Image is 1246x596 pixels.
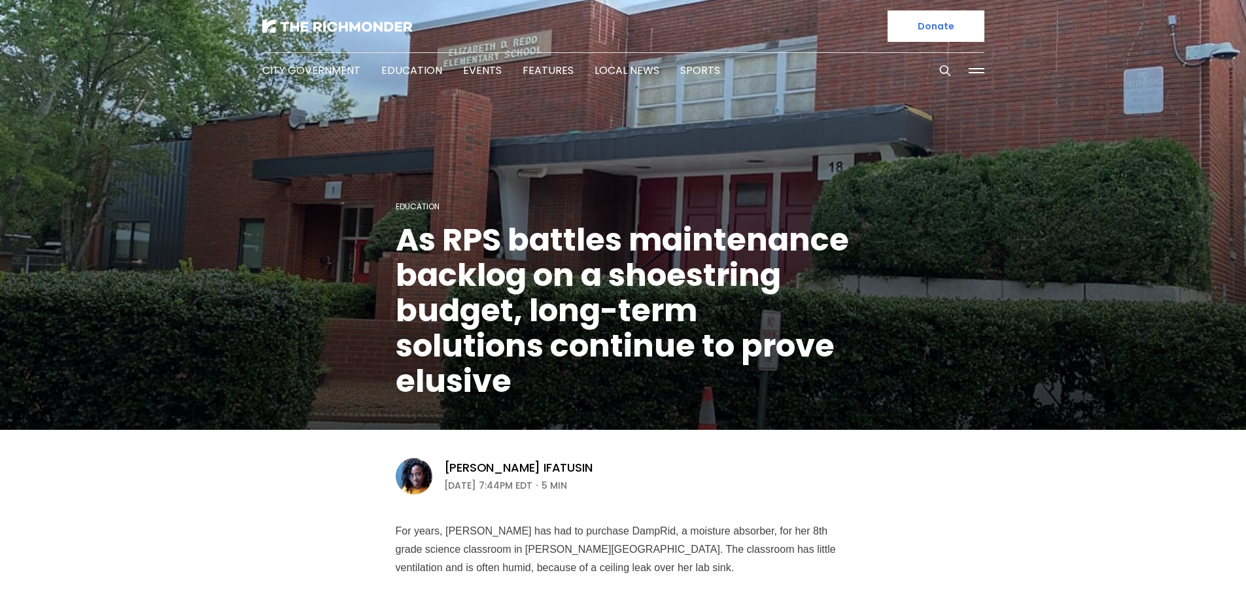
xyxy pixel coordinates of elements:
img: The Richmonder [262,20,413,33]
a: City Government [262,63,360,78]
a: Events [463,63,502,78]
button: Search this site [935,61,955,80]
h1: As RPS battles maintenance backlog on a shoestring budget, long-term solutions continue to prove ... [396,222,851,399]
a: [PERSON_NAME] Ifatusin [444,460,593,476]
iframe: portal-trigger [1135,532,1246,596]
p: For years, [PERSON_NAME] has had to purchase DampRid, a moisture absorber, for her 8th grade scie... [396,522,851,577]
time: [DATE] 7:44PM EDT [444,478,532,493]
a: Local News [595,63,659,78]
a: Features [523,63,574,78]
a: Donate [888,10,984,42]
img: Victoria A. Ifatusin [396,458,432,495]
a: Education [381,63,442,78]
span: 5 min [542,478,567,493]
a: Sports [680,63,720,78]
a: Education [396,201,440,212]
